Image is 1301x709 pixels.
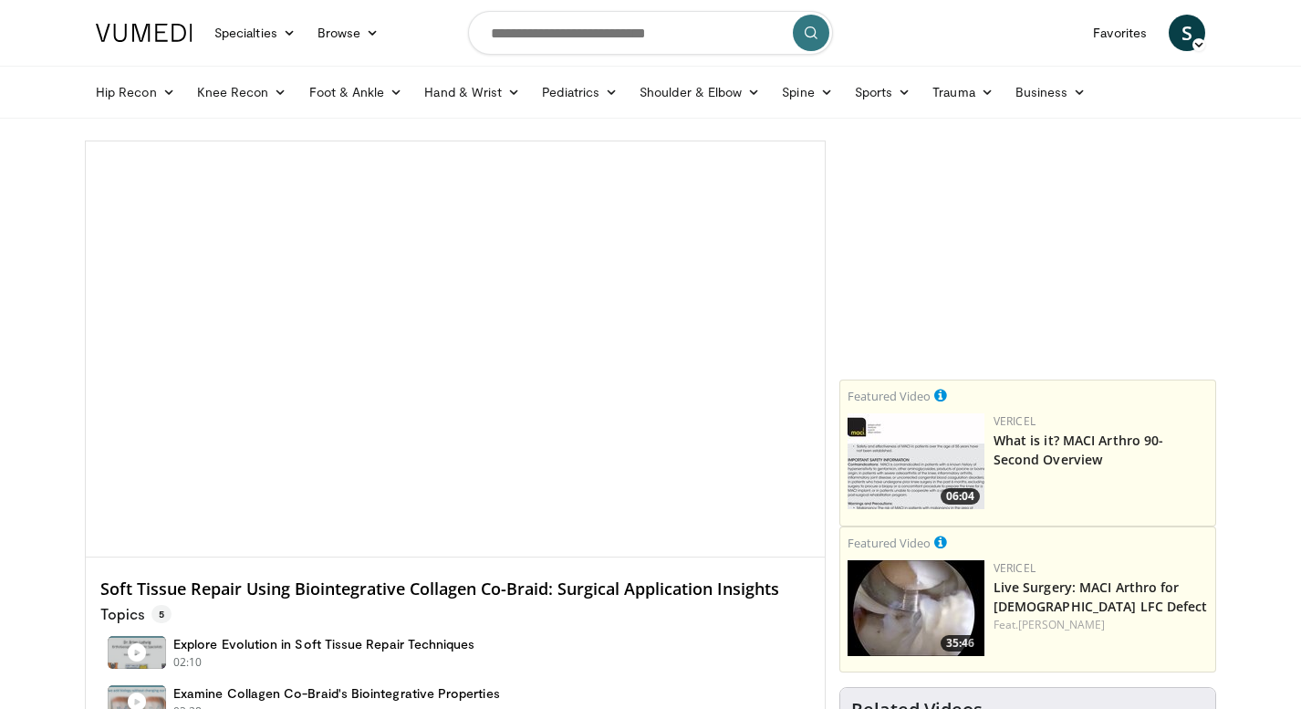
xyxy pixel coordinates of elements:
[844,74,922,110] a: Sports
[173,685,500,702] h4: Examine Collagen Co-Braid's Biointegrative Properties
[994,579,1208,615] a: Live Surgery: MACI Arthro for [DEMOGRAPHIC_DATA] LFC Defect
[941,635,980,652] span: 35:46
[848,560,984,656] a: 35:46
[848,388,931,404] small: Featured Video
[994,617,1208,633] div: Feat.
[771,74,843,110] a: Spine
[100,605,172,623] p: Topics
[921,74,1004,110] a: Trauma
[85,74,186,110] a: Hip Recon
[531,74,629,110] a: Pediatrics
[848,535,931,551] small: Featured Video
[203,15,307,51] a: Specialties
[96,24,193,42] img: VuMedi Logo
[298,74,414,110] a: Foot & Ankle
[848,413,984,509] a: 06:04
[86,141,825,558] video-js: Video Player
[173,636,475,652] h4: Explore Evolution in Soft Tissue Repair Techniques
[848,560,984,656] img: eb023345-1e2d-4374-a840-ddbc99f8c97c.150x105_q85_crop-smart_upscale.jpg
[994,560,1036,576] a: Vericel
[629,74,771,110] a: Shoulder & Elbow
[307,15,390,51] a: Browse
[941,488,980,505] span: 06:04
[1018,617,1105,632] a: [PERSON_NAME]
[151,605,172,623] span: 5
[100,579,810,600] h4: Soft Tissue Repair Using Biointegrative Collagen Co-Braid: Surgical Application Insights
[890,141,1164,369] iframe: Advertisement
[1004,74,1098,110] a: Business
[413,74,531,110] a: Hand & Wrist
[994,432,1164,468] a: What is it? MACI Arthro 90-Second Overview
[1169,15,1205,51] a: S
[468,11,833,55] input: Search topics, interventions
[1082,15,1158,51] a: Favorites
[994,413,1036,429] a: Vericel
[848,413,984,509] img: aa6cc8ed-3dbf-4b6a-8d82-4a06f68b6688.150x105_q85_crop-smart_upscale.jpg
[186,74,298,110] a: Knee Recon
[173,654,203,671] p: 02:10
